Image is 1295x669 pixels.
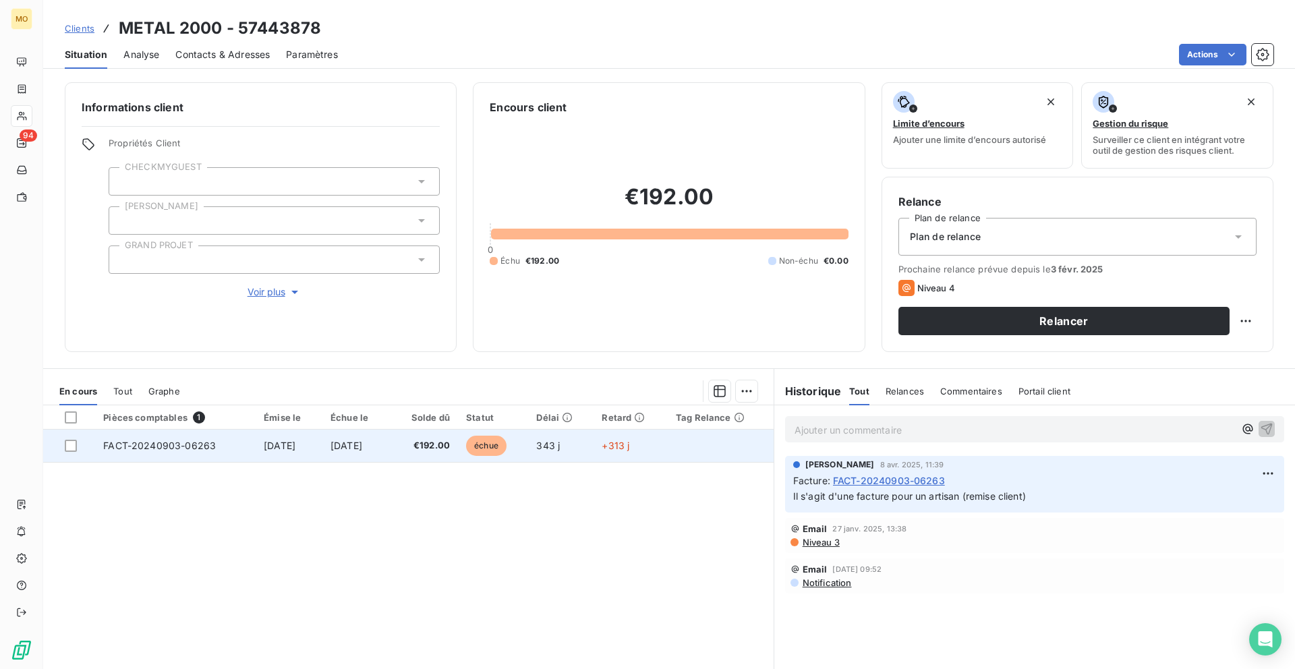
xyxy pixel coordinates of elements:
[880,461,944,469] span: 8 avr. 2025, 11:39
[801,577,852,588] span: Notification
[1179,44,1246,65] button: Actions
[886,386,924,397] span: Relances
[109,138,440,156] span: Propriétés Client
[882,82,1074,169] button: Limite d’encoursAjouter une limite d’encours autorisé
[466,412,520,423] div: Statut
[65,48,107,61] span: Situation
[793,490,1026,502] span: Il s'agit d'une facture pour un artisan (remise client)
[1051,264,1103,274] span: 3 févr. 2025
[536,412,585,423] div: Délai
[330,440,362,451] span: [DATE]
[490,183,848,224] h2: €192.00
[59,386,97,397] span: En cours
[65,23,94,34] span: Clients
[264,440,295,451] span: [DATE]
[65,22,94,35] a: Clients
[525,255,559,267] span: €192.00
[488,244,493,255] span: 0
[264,412,314,423] div: Émise le
[832,525,906,533] span: 27 janv. 2025, 13:38
[774,383,842,399] h6: Historique
[832,565,882,573] span: [DATE] 09:52
[193,411,205,424] span: 1
[893,134,1046,145] span: Ajouter une limite d’encours autorisé
[1093,118,1168,129] span: Gestion du risque
[286,48,338,61] span: Paramètres
[82,99,440,115] h6: Informations client
[148,386,180,397] span: Graphe
[940,386,1002,397] span: Commentaires
[123,48,159,61] span: Analyse
[103,440,216,451] span: FACT-20240903-06263
[602,440,629,451] span: +313 j
[801,537,840,548] span: Niveau 3
[11,132,32,154] a: 94
[175,48,270,61] span: Contacts & Adresses
[119,16,321,40] h3: METAL 2000 - 57443878
[120,254,131,266] input: Ajouter une valeur
[466,436,507,456] span: échue
[103,411,248,424] div: Pièces comptables
[536,440,560,451] span: 343 j
[849,386,869,397] span: Tout
[833,473,945,488] span: FACT-20240903-06263
[248,285,301,299] span: Voir plus
[120,175,131,187] input: Ajouter une valeur
[1081,82,1273,169] button: Gestion du risqueSurveiller ce client en intégrant votre outil de gestion des risques client.
[1018,386,1070,397] span: Portail client
[1093,134,1262,156] span: Surveiller ce client en intégrant votre outil de gestion des risques client.
[1249,623,1282,656] div: Open Intercom Messenger
[20,129,37,142] span: 94
[330,412,382,423] div: Échue le
[898,307,1230,335] button: Relancer
[893,118,965,129] span: Limite d’encours
[824,255,848,267] span: €0.00
[398,412,450,423] div: Solde dû
[109,285,440,299] button: Voir plus
[917,283,955,293] span: Niveau 4
[898,194,1257,210] h6: Relance
[113,386,132,397] span: Tout
[500,255,520,267] span: Échu
[805,459,875,471] span: [PERSON_NAME]
[676,412,766,423] div: Tag Relance
[803,523,828,534] span: Email
[898,264,1257,274] span: Prochaine relance prévue depuis le
[120,214,131,227] input: Ajouter une valeur
[910,230,981,243] span: Plan de relance
[602,412,660,423] div: Retard
[793,473,830,488] span: Facture :
[398,439,450,453] span: €192.00
[490,99,567,115] h6: Encours client
[11,639,32,661] img: Logo LeanPay
[803,564,828,575] span: Email
[779,255,818,267] span: Non-échu
[11,8,32,30] div: MO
